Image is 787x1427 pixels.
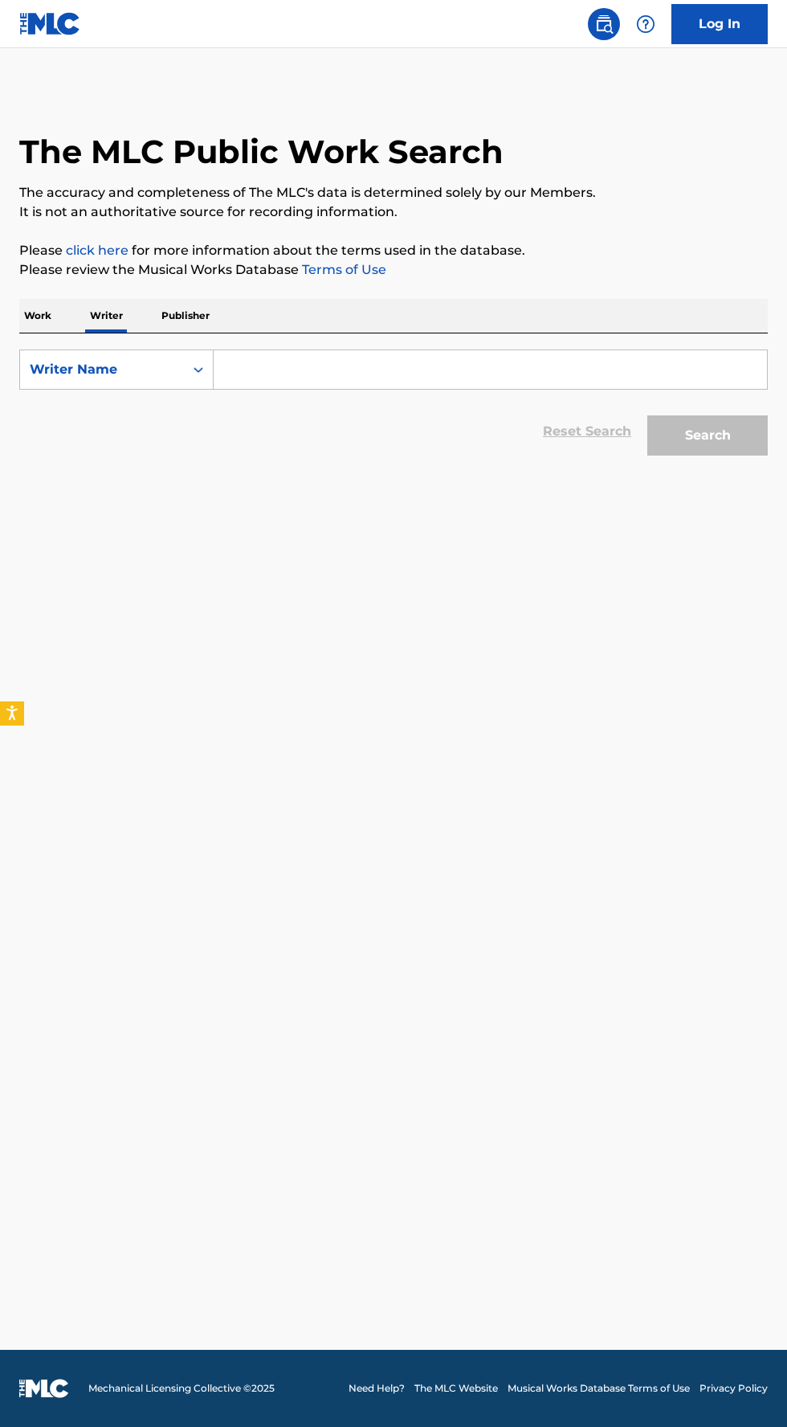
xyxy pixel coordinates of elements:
[88,1381,275,1396] span: Mechanical Licensing Collective © 2025
[699,1381,768,1396] a: Privacy Policy
[19,183,768,202] p: The accuracy and completeness of The MLC's data is determined solely by our Members.
[349,1381,405,1396] a: Need Help?
[671,4,768,44] a: Log In
[630,8,662,40] div: Help
[19,1379,69,1398] img: logo
[85,299,128,333] p: Writer
[594,14,614,34] img: search
[19,132,504,172] h1: The MLC Public Work Search
[19,202,768,222] p: It is not an authoritative source for recording information.
[66,243,128,258] a: click here
[30,360,174,379] div: Writer Name
[636,14,655,34] img: help
[588,8,620,40] a: Public Search
[299,262,386,277] a: Terms of Use
[19,241,768,260] p: Please for more information about the terms used in the database.
[157,299,214,333] p: Publisher
[19,350,768,464] form: Search Form
[508,1381,690,1396] a: Musical Works Database Terms of Use
[19,260,768,280] p: Please review the Musical Works Database
[414,1381,498,1396] a: The MLC Website
[19,12,81,35] img: MLC Logo
[19,299,56,333] p: Work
